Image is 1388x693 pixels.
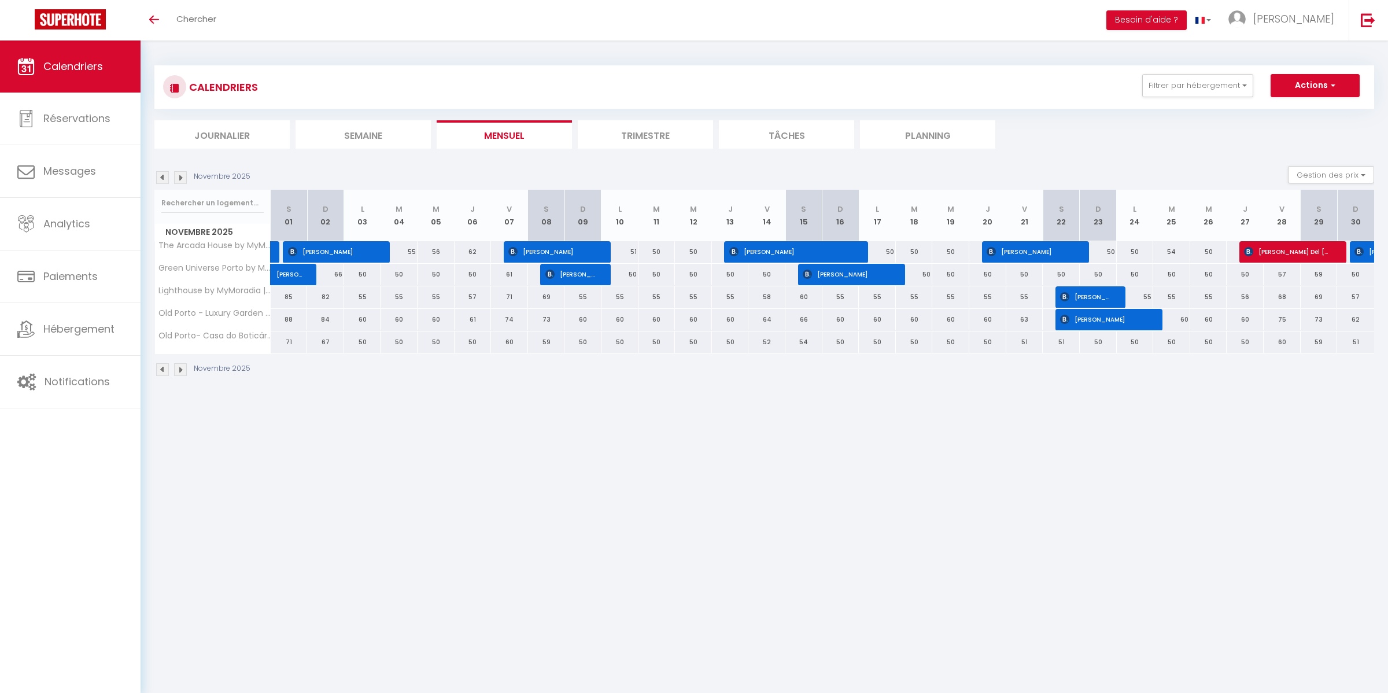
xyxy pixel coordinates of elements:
[1060,308,1146,330] span: [PERSON_NAME]
[307,309,344,330] div: 84
[323,204,328,215] abbr: D
[1316,204,1321,215] abbr: S
[712,264,749,285] div: 50
[896,241,933,263] div: 50
[896,331,933,353] div: 50
[194,171,250,182] p: Novembre 2025
[157,286,272,295] span: Lighthouse by MyMoradia | Vue & Élégance à [GEOGRAPHIC_DATA]
[157,309,272,318] span: Old Porto - Luxury Garden by MyMoradia
[712,190,749,241] th: 13
[1227,264,1264,285] div: 50
[712,309,749,330] div: 60
[186,74,258,100] h3: CALENDRIERS
[1022,204,1027,215] abbr: V
[969,331,1006,353] div: 50
[932,309,969,330] div: 60
[344,190,381,241] th: 03
[618,204,622,215] abbr: L
[729,241,852,263] span: [PERSON_NAME]
[1301,190,1338,241] th: 29
[455,309,492,330] div: 61
[601,286,638,308] div: 55
[564,190,601,241] th: 09
[381,241,418,263] div: 55
[381,309,418,330] div: 60
[528,309,565,330] div: 73
[154,120,290,149] li: Journalier
[1244,241,1330,263] span: [PERSON_NAME] Del [PERSON_NAME]
[344,264,381,285] div: 50
[418,286,455,308] div: 55
[564,309,601,330] div: 60
[601,241,638,263] div: 51
[455,331,492,353] div: 50
[545,263,595,285] span: [PERSON_NAME]
[491,286,528,308] div: 71
[638,309,675,330] div: 60
[455,286,492,308] div: 57
[675,190,712,241] th: 12
[1117,190,1154,241] th: 24
[43,164,96,178] span: Messages
[675,331,712,353] div: 50
[785,309,822,330] div: 66
[896,190,933,241] th: 18
[544,204,549,215] abbr: S
[418,241,455,263] div: 56
[712,286,749,308] div: 55
[361,204,364,215] abbr: L
[564,331,601,353] div: 50
[1095,204,1101,215] abbr: D
[344,286,381,308] div: 55
[455,190,492,241] th: 06
[580,204,586,215] abbr: D
[45,374,110,389] span: Notifications
[765,204,770,215] abbr: V
[876,204,879,215] abbr: L
[1142,74,1253,97] button: Filtrer par hébergement
[859,309,896,330] div: 60
[1190,331,1227,353] div: 50
[1253,12,1334,26] span: [PERSON_NAME]
[1264,190,1301,241] th: 28
[638,286,675,308] div: 55
[1153,286,1190,308] div: 55
[43,216,90,231] span: Analytics
[1117,264,1154,285] div: 50
[271,264,308,286] a: [PERSON_NAME]
[1264,331,1301,353] div: 60
[157,241,272,250] span: The Arcada House by MyMoradia
[1043,331,1080,353] div: 51
[1337,286,1374,308] div: 57
[43,59,103,73] span: Calendriers
[947,204,954,215] abbr: M
[507,204,512,215] abbr: V
[675,286,712,308] div: 55
[1080,241,1117,263] div: 50
[1271,74,1360,97] button: Actions
[418,309,455,330] div: 60
[1264,309,1301,330] div: 75
[470,204,475,215] abbr: J
[1227,190,1264,241] th: 27
[675,264,712,285] div: 50
[1361,13,1375,27] img: logout
[896,286,933,308] div: 55
[859,286,896,308] div: 55
[1190,264,1227,285] div: 50
[969,190,1006,241] th: 20
[1337,331,1374,353] div: 51
[675,309,712,330] div: 60
[748,309,785,330] div: 64
[859,331,896,353] div: 50
[690,204,697,215] abbr: M
[1153,241,1190,263] div: 54
[932,286,969,308] div: 55
[381,264,418,285] div: 50
[822,331,859,353] div: 50
[43,269,98,283] span: Paiements
[896,264,933,285] div: 50
[307,190,344,241] th: 02
[296,120,431,149] li: Semaine
[1264,286,1301,308] div: 68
